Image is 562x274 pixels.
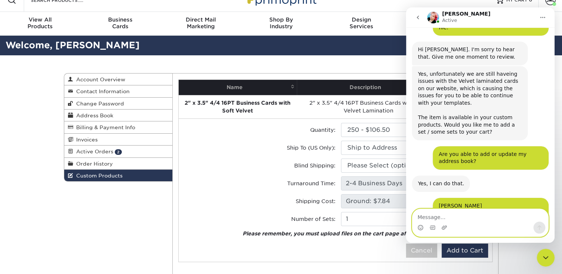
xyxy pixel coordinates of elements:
[179,80,297,95] th: Name
[241,12,321,36] a: Shop ByIndustry
[243,231,488,237] em: Please remember, you must upload files on the cart page after clicking add to cart below.
[73,112,113,118] span: Address Book
[287,144,335,151] label: Ship To (US Only):
[73,161,113,167] span: Order History
[296,197,335,205] label: Shipping Cost:
[35,217,41,223] button: Upload attachment
[321,16,402,30] div: Services
[73,124,135,130] span: Billing & Payment Info
[321,16,402,23] span: Design
[442,244,488,258] button: Add to Cart
[241,16,321,23] span: Shop By
[12,217,17,223] button: Emoji picker
[294,162,335,169] label: Blind Shipping:
[80,12,160,36] a: BusinessCards
[2,251,63,271] iframe: Google Customer Reviews
[64,170,173,181] a: Custom Products
[64,134,173,146] a: Invoices
[80,16,160,23] span: Business
[160,16,241,30] div: Marketing
[160,12,241,36] a: Direct MailMarketing
[402,16,482,23] span: Resources
[27,190,143,236] div: [PERSON_NAME]Shadow Mountain Leasing Office[STREET_ADDRESS][US_STATE][GEOGRAPHIC_DATA] Co 80918
[297,80,440,95] th: Description
[115,149,122,155] span: 2
[321,12,402,36] a: DesignServices
[402,16,482,30] div: & Templates
[73,88,130,94] span: Contact Information
[64,121,173,133] a: Billing & Payment Info
[341,194,488,208] input: Pending
[402,12,482,36] a: Resources& Templates
[64,110,173,121] a: Address Book
[406,244,437,258] button: Cancel
[64,158,173,170] a: Order History
[23,217,29,223] button: Gif picker
[6,202,142,214] textarea: Message…
[127,214,139,226] button: Send a message…
[185,100,290,114] strong: 2" x 3.5" 4/4 16PT Business Cards with Soft Velvet
[64,74,173,85] a: Account Overview
[537,249,555,267] iframe: Intercom live chat
[73,101,124,107] span: Change Password
[6,190,143,242] div: Blaine says…
[310,126,335,134] label: Quantity:
[297,95,440,118] td: 2" x 3.5" 4/4 16PT Business Cards with Soft Velvet Lamination
[291,215,335,223] label: Number of Sets:
[160,16,241,23] span: Direct Mail
[73,137,98,143] span: Invoices
[64,98,173,110] a: Change Password
[80,16,160,30] div: Cards
[287,179,335,187] label: Turnaround Time:
[73,76,125,82] span: Account Overview
[406,7,555,243] iframe: Intercom live chat
[64,146,173,157] a: Active Orders 2
[33,195,137,231] div: [PERSON_NAME] Shadow Mountain Leasing Office [STREET_ADDRESS] [US_STATE][GEOGRAPHIC_DATA] Co 80918
[241,16,321,30] div: Industry
[64,85,173,97] a: Contact Information
[73,149,113,154] span: Active Orders
[73,173,123,179] span: Custom Products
